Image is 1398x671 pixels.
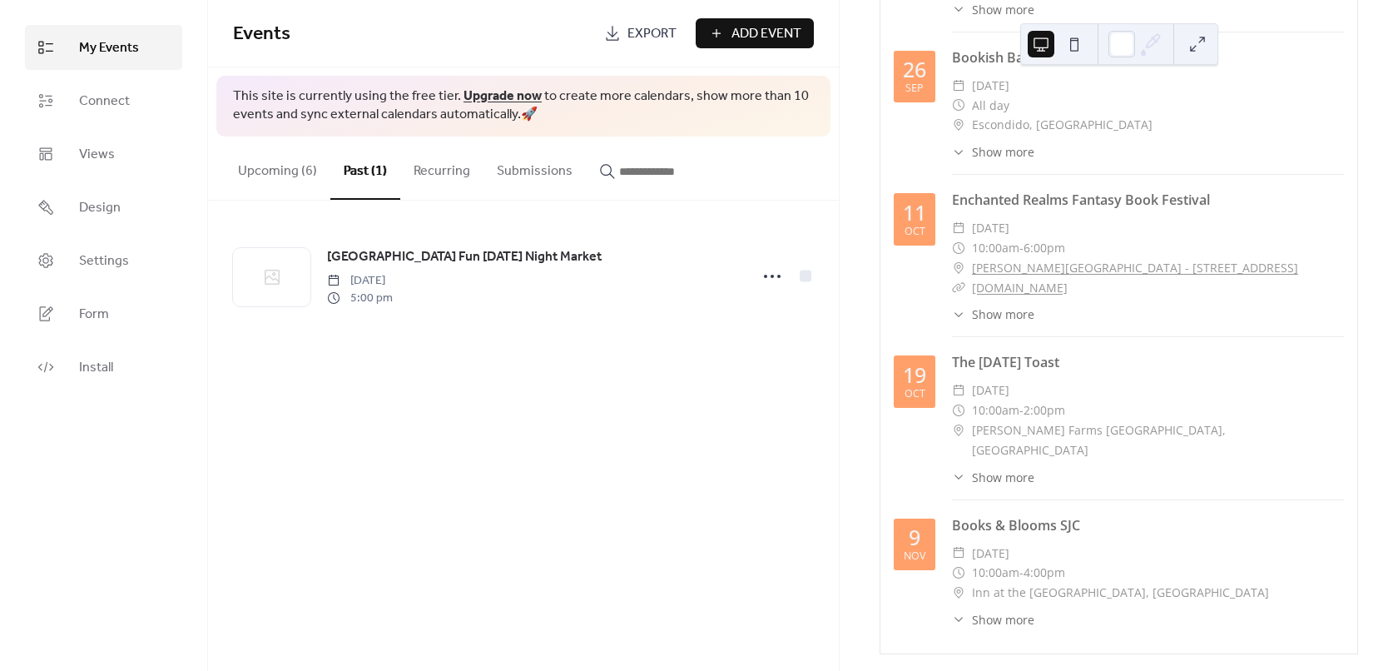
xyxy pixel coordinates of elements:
[952,469,1034,486] button: ​Show more
[25,25,182,70] a: My Events
[464,83,542,109] a: Upgrade now
[972,469,1034,486] span: Show more
[327,290,393,307] span: 5:00 pm
[233,16,290,52] span: Events
[731,24,801,44] span: Add Event
[952,583,965,603] div: ​
[972,115,1153,135] span: Escondido, [GEOGRAPHIC_DATA]
[79,198,121,218] span: Design
[904,551,925,562] div: Nov
[952,115,965,135] div: ​
[903,202,926,223] div: 11
[327,246,602,268] a: [GEOGRAPHIC_DATA] Fun [DATE] Night Market
[972,420,1344,460] span: [PERSON_NAME] Farms [GEOGRAPHIC_DATA], [GEOGRAPHIC_DATA]
[1019,563,1024,583] span: -
[1019,400,1024,420] span: -
[952,96,965,116] div: ​
[952,515,1344,535] div: Books & Blooms SJC
[952,420,965,440] div: ​
[952,218,965,238] div: ​
[952,306,1034,323] button: ​Show more
[972,1,1034,18] span: Show more
[79,38,139,58] span: My Events
[952,611,965,629] div: ​
[952,469,965,486] div: ​
[627,24,677,44] span: Export
[972,238,1019,258] span: 10:00am
[25,238,182,283] a: Settings
[952,563,965,583] div: ​
[25,291,182,336] a: Form
[952,47,1344,67] div: Bookish Babes Market
[79,251,129,271] span: Settings
[1019,238,1024,258] span: -
[972,258,1298,278] a: [PERSON_NAME][GEOGRAPHIC_DATA] - [STREET_ADDRESS]
[952,306,965,323] div: ​
[952,238,965,258] div: ​
[952,352,1344,372] div: The [DATE] Toast
[952,76,965,96] div: ​
[952,400,965,420] div: ​
[972,544,1009,564] span: [DATE]
[972,96,1009,116] span: All day
[972,143,1034,161] span: Show more
[25,185,182,230] a: Design
[25,78,182,123] a: Connect
[952,380,965,400] div: ​
[25,345,182,390] a: Install
[1024,238,1065,258] span: 6:00pm
[905,389,925,400] div: Oct
[972,280,1068,296] a: [DOMAIN_NAME]
[592,18,689,48] a: Export
[905,226,925,237] div: Oct
[952,544,965,564] div: ​
[972,380,1009,400] span: [DATE]
[903,365,926,385] div: 19
[952,143,1034,161] button: ​Show more
[1024,563,1065,583] span: 4:00pm
[972,611,1034,629] span: Show more
[972,400,1019,420] span: 10:00am
[25,132,182,176] a: Views
[79,305,109,325] span: Form
[952,191,1210,209] a: Enchanted Realms Fantasy Book Festival
[972,306,1034,323] span: Show more
[483,137,586,198] button: Submissions
[233,87,814,125] span: This site is currently using the free tier. to create more calendars, show more than 10 events an...
[952,258,965,278] div: ​
[1024,400,1065,420] span: 2:00pm
[905,83,924,94] div: Sep
[972,563,1019,583] span: 10:00am
[79,358,113,378] span: Install
[952,1,1034,18] button: ​Show more
[327,247,602,267] span: [GEOGRAPHIC_DATA] Fun [DATE] Night Market
[225,137,330,198] button: Upcoming (6)
[903,59,926,80] div: 26
[952,278,965,298] div: ​
[952,1,965,18] div: ​
[327,272,393,290] span: [DATE]
[952,143,965,161] div: ​
[972,76,1009,96] span: [DATE]
[909,527,920,548] div: 9
[79,145,115,165] span: Views
[79,92,130,112] span: Connect
[400,137,483,198] button: Recurring
[696,18,814,48] button: Add Event
[972,218,1009,238] span: [DATE]
[330,137,400,200] button: Past (1)
[952,611,1034,629] button: ​Show more
[972,583,1269,603] span: Inn at the [GEOGRAPHIC_DATA], [GEOGRAPHIC_DATA]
